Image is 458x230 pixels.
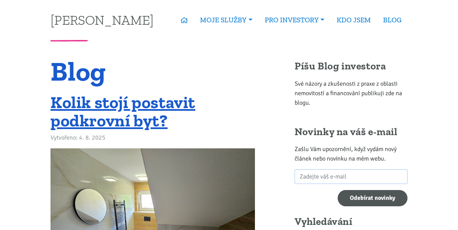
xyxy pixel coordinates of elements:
a: [PERSON_NAME] [51,13,154,26]
input: Odebírat novinky [338,190,407,207]
p: Své názory a zkušenosti z praxe z oblasti nemovitostí a financování publikuji zde na blogu. [295,79,407,107]
h1: Blog [51,60,255,83]
a: KDO JSEM [331,12,377,28]
a: BLOG [377,12,407,28]
a: Kolik stojí postavit podkrovní byt? [51,92,195,131]
a: PRO INVESTORY [259,12,331,28]
h2: Píšu Blog investora [295,60,407,73]
a: MOJE SLUŽBY [194,12,258,28]
h2: Vyhledávání [295,215,407,228]
input: Zadejte váš e-mail [295,169,407,184]
h2: Novinky na váš e-mail [295,126,407,139]
div: Vytvořeno: 4. 8. 2025 [51,133,255,142]
p: Zašlu Vám upozornění, když vydám nový článek nebo novinku na mém webu. [295,144,407,163]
